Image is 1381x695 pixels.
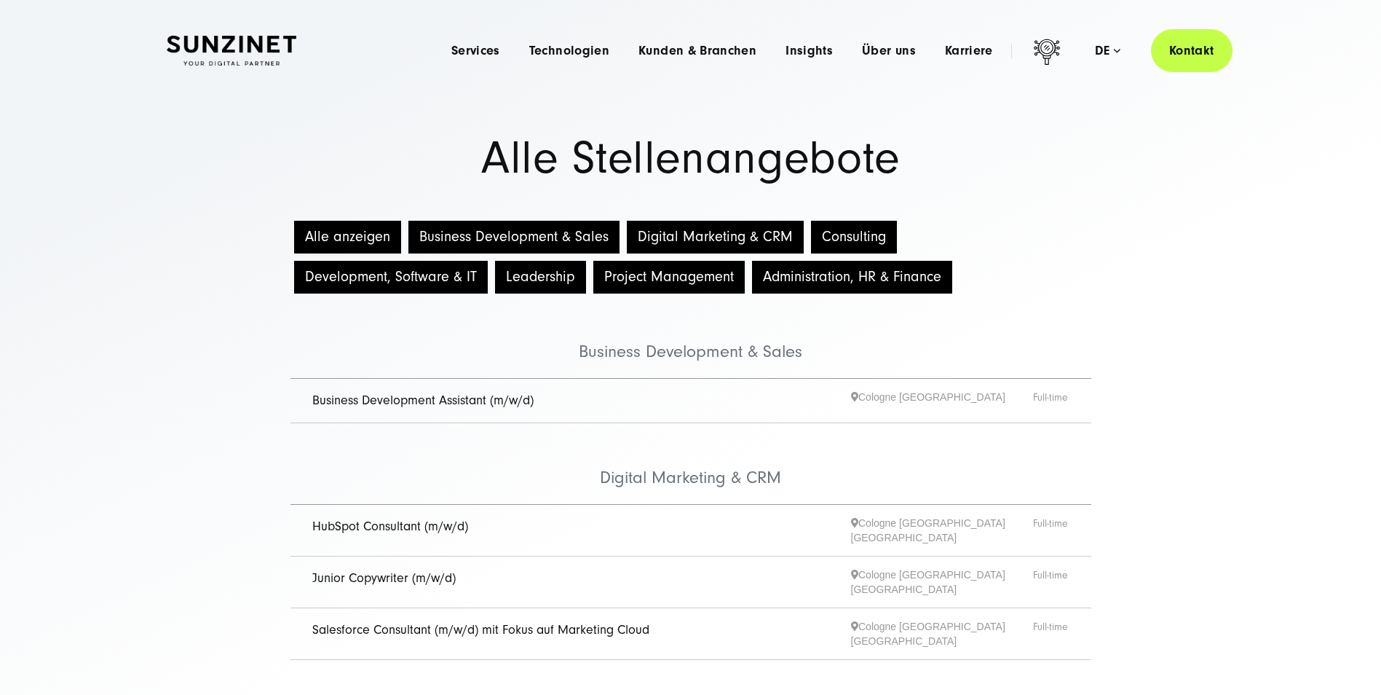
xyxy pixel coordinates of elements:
[312,393,534,408] a: Business Development Assistant (m/w/d)
[495,261,586,294] button: Leadership
[851,390,1033,412] span: Cologne [GEOGRAPHIC_DATA]
[167,36,296,66] img: SUNZINET Full Service Digital Agentur
[294,221,401,254] button: Alle anzeigen
[167,136,1215,181] h1: Alle Stellenangebote
[451,44,500,58] a: Services
[312,622,649,637] a: Salesforce Consultant (m/w/d) mit Fokus auf Marketing Cloud
[1033,619,1069,648] span: Full-time
[851,568,1033,597] span: Cologne [GEOGRAPHIC_DATA] [GEOGRAPHIC_DATA]
[1151,29,1232,72] a: Kontakt
[851,619,1033,648] span: Cologne [GEOGRAPHIC_DATA] [GEOGRAPHIC_DATA]
[862,44,916,58] a: Über uns
[627,221,804,254] button: Digital Marketing & CRM
[312,519,468,534] a: HubSpot Consultant (m/w/d)
[1095,44,1120,58] div: de
[294,261,488,294] button: Development, Software & IT
[593,261,745,294] button: Project Management
[312,570,456,586] a: Junior Copywriter (m/w/d)
[811,221,897,254] button: Consulting
[1033,516,1069,545] span: Full-time
[1033,390,1069,412] span: Full-time
[638,44,756,58] a: Kunden & Branchen
[290,297,1091,379] li: Business Development & Sales
[786,44,833,58] a: Insights
[290,423,1091,505] li: Digital Marketing & CRM
[945,44,993,58] a: Karriere
[529,44,609,58] a: Technologien
[752,261,952,294] button: Administration, HR & Finance
[408,221,620,254] button: Business Development & Sales
[1033,568,1069,597] span: Full-time
[851,516,1033,545] span: Cologne [GEOGRAPHIC_DATA] [GEOGRAPHIC_DATA]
